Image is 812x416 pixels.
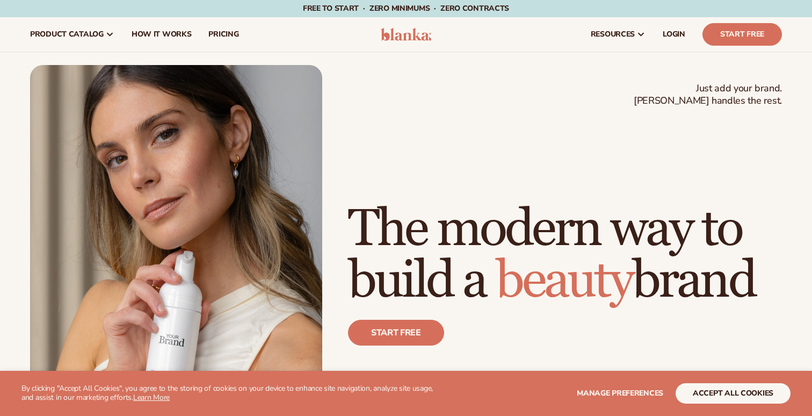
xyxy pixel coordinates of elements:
[200,17,247,52] a: pricing
[634,82,782,107] span: Just add your brand. [PERSON_NAME] handles the rest.
[514,367,595,391] p: 450+
[208,30,238,39] span: pricing
[303,3,509,13] span: Free to start · ZERO minimums · ZERO contracts
[577,383,663,404] button: Manage preferences
[123,17,200,52] a: How It Works
[132,30,192,39] span: How It Works
[654,17,694,52] a: LOGIN
[577,388,663,398] span: Manage preferences
[348,204,782,307] h1: The modern way to build a brand
[30,30,104,39] span: product catalog
[582,17,654,52] a: resources
[663,30,685,39] span: LOGIN
[348,367,403,391] p: 100K+
[133,392,170,403] a: Learn More
[348,320,444,346] a: Start free
[702,23,782,46] a: Start Free
[591,30,635,39] span: resources
[381,28,432,41] img: logo
[676,383,791,404] button: accept all cookies
[425,367,492,391] p: 4.9
[21,17,123,52] a: product catalog
[496,249,632,312] span: beauty
[21,384,440,403] p: By clicking "Accept All Cookies", you agree to the storing of cookies on your device to enhance s...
